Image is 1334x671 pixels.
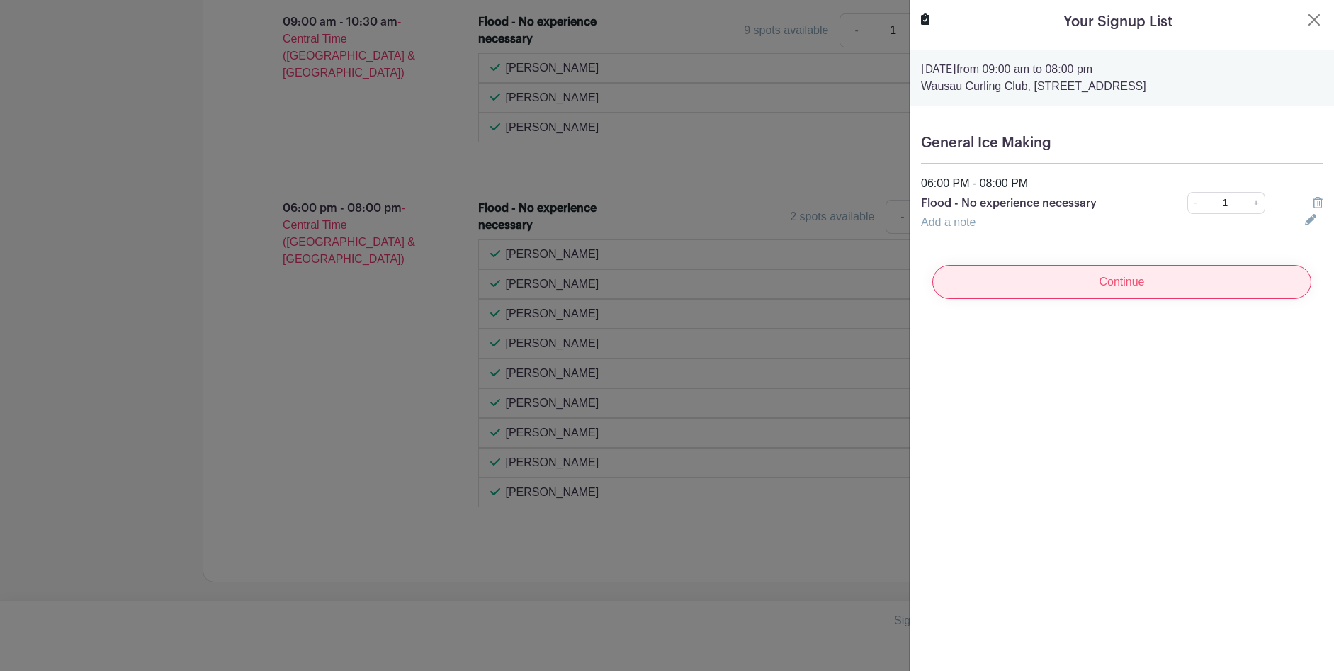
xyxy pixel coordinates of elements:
h5: Your Signup List [1063,11,1172,33]
input: Continue [932,265,1311,299]
div: 06:00 PM - 08:00 PM [912,175,1331,192]
a: - [1187,192,1203,214]
a: Add a note [921,216,976,228]
p: from 09:00 am to 08:00 pm [921,61,1323,78]
a: + [1248,192,1265,214]
h5: General Ice Making [921,135,1323,152]
p: Wausau Curling Club, [STREET_ADDRESS] [921,78,1323,95]
p: Flood - No experience necessary [921,195,1148,212]
strong: [DATE] [921,64,956,75]
button: Close [1306,11,1323,28]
